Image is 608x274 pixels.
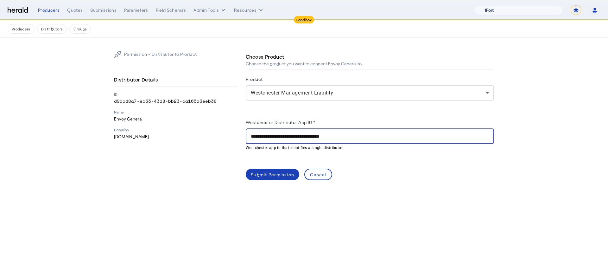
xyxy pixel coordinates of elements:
[114,98,238,104] p: d9acd8a7-ec33-43d8-bb23-ca165a3eeb38
[114,127,238,132] p: Domains
[246,61,363,67] p: Choose the product you want to connect Envoy General to.
[156,7,186,13] div: Field Schemas
[67,7,83,13] div: Quotes
[246,144,490,151] mat-hint: Westchester app id that identifies a single distributor.
[90,7,117,13] div: Submissions
[124,7,148,13] div: Parameters
[38,7,60,13] div: Producers
[69,24,91,34] button: Groups
[251,90,333,96] span: Westchester Management Liability
[114,116,238,122] p: Envoy General
[8,24,35,34] button: Producers
[114,134,238,140] p: [DOMAIN_NAME]
[304,169,332,180] button: Cancel
[246,120,315,125] label: Westchester Distributor App ID *
[124,51,197,57] p: Permission - Distributor to Product
[114,92,238,97] p: ID
[193,7,226,13] button: internal dropdown menu
[246,76,263,82] label: Product
[114,109,238,114] p: Name
[8,7,28,13] img: Herald Logo
[251,171,294,178] div: Submit Permission
[114,76,161,83] h4: Distributor Details
[310,171,326,178] div: Cancel
[234,7,264,13] button: Resources dropdown menu
[246,53,284,61] h4: Choose Product
[37,24,67,34] button: Distributors
[246,169,299,180] button: Submit Permission
[294,16,314,23] div: Sandbox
